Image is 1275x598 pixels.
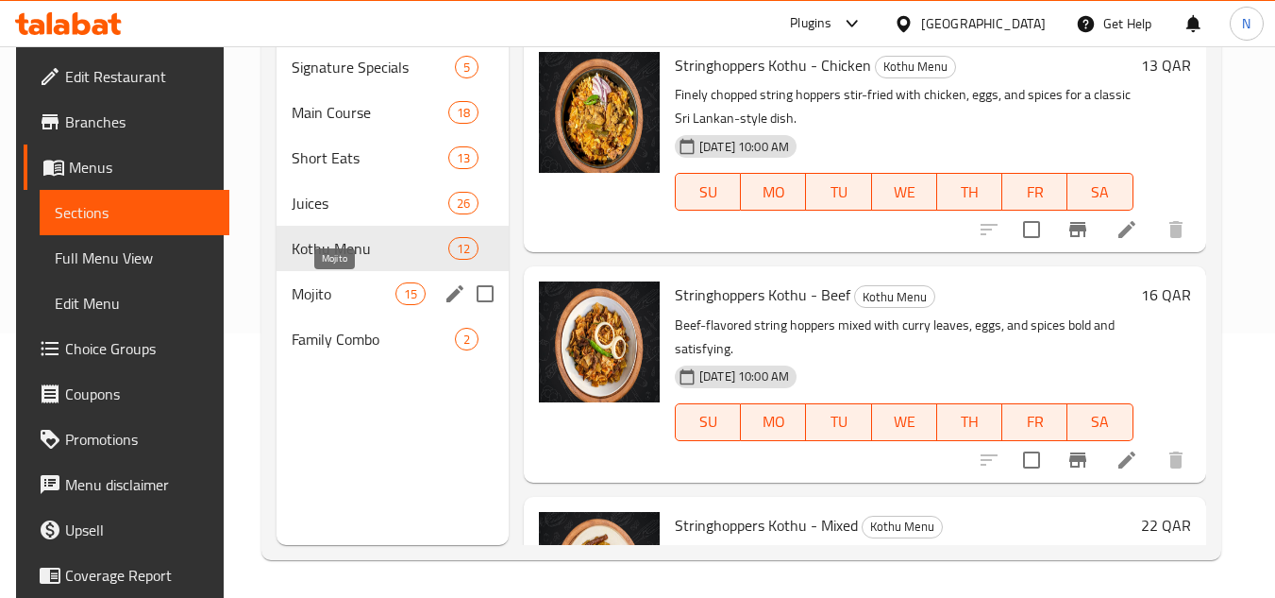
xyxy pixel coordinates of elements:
[448,146,478,169] div: items
[863,516,942,538] span: Kothu Menu
[937,403,1002,441] button: TH
[1075,179,1125,206] span: SA
[675,403,741,441] button: SU
[65,428,214,451] span: Promotions
[675,543,1133,567] p: Mixed meat string hopper kothu loaded with rich flavors and a perfect spice blend.
[814,408,864,436] span: TU
[875,56,956,78] div: Kothu Menu
[24,99,229,145] a: Branches
[40,190,229,235] a: Sections
[1010,408,1060,436] span: FR
[277,316,509,362] div: Family Combo2
[292,282,395,305] span: Mojito
[683,179,733,206] span: SU
[65,473,214,496] span: Menu disclaimer
[55,292,214,315] span: Edit Menu
[292,101,448,124] span: Main Course
[449,240,478,258] span: 12
[675,314,1133,361] p: Beef-flavored string hoppers mixed with curry leaves, eggs, and spices bold and satisfying.
[1067,403,1132,441] button: SA
[277,271,509,316] div: Mojito15edit
[449,195,478,213] span: 26
[683,408,733,436] span: SU
[741,403,806,441] button: MO
[539,282,660,402] img: Stringhoppers Kothu - Beef
[806,173,871,211] button: TU
[806,403,871,441] button: TU
[277,180,509,226] div: Juices26
[65,383,214,405] span: Coupons
[945,179,995,206] span: TH
[65,564,214,587] span: Coverage Report
[1012,440,1051,480] span: Select to update
[1012,210,1051,249] span: Select to update
[40,281,229,326] a: Edit Menu
[876,56,955,77] span: Kothu Menu
[675,173,741,211] button: SU
[24,417,229,462] a: Promotions
[1010,179,1060,206] span: FR
[880,408,930,436] span: WE
[448,192,478,214] div: items
[277,44,509,90] div: Signature Specials5
[292,56,455,78] span: Signature Specials
[448,101,478,124] div: items
[24,326,229,371] a: Choice Groups
[40,235,229,281] a: Full Menu View
[1116,449,1138,471] a: Edit menu item
[449,149,478,167] span: 13
[456,331,478,349] span: 2
[277,37,509,369] nav: Menu sections
[675,281,850,309] span: Stringhoppers Kothu - Beef
[24,371,229,417] a: Coupons
[24,145,229,190] a: Menus
[692,138,797,156] span: [DATE] 10:00 AM
[277,226,509,271] div: Kothu Menu12
[1002,173,1067,211] button: FR
[456,59,478,77] span: 5
[1055,437,1100,483] button: Branch-specific-item
[855,286,934,308] span: Kothu Menu
[292,328,455,350] span: Family Combo
[24,553,229,598] a: Coverage Report
[292,237,448,260] div: Kothu Menu
[921,13,1046,34] div: [GEOGRAPHIC_DATA]
[65,519,214,541] span: Upsell
[872,173,937,211] button: WE
[1116,218,1138,241] a: Edit menu item
[292,146,448,169] span: Short Eats
[24,462,229,507] a: Menu disclaimer
[945,408,995,436] span: TH
[1055,207,1100,252] button: Branch-specific-item
[277,90,509,135] div: Main Course18
[55,201,214,224] span: Sections
[1141,52,1191,78] h6: 13 QAR
[1141,282,1191,308] h6: 16 QAR
[1141,512,1191,538] h6: 22 QAR
[748,408,798,436] span: MO
[1075,408,1125,436] span: SA
[455,56,478,78] div: items
[814,179,864,206] span: TU
[277,135,509,180] div: Short Eats13
[65,337,214,360] span: Choice Groups
[937,173,1002,211] button: TH
[65,111,214,133] span: Branches
[880,179,930,206] span: WE
[441,280,469,308] button: edit
[55,247,214,269] span: Full Menu View
[65,65,214,88] span: Edit Restaurant
[1153,207,1199,252] button: delete
[741,173,806,211] button: MO
[455,328,478,350] div: items
[748,179,798,206] span: MO
[292,192,448,214] span: Juices
[675,511,858,539] span: Stringhoppers Kothu - Mixed
[862,516,943,538] div: Kothu Menu
[872,403,937,441] button: WE
[539,52,660,173] img: Stringhoppers Kothu - Chicken
[396,285,425,303] span: 15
